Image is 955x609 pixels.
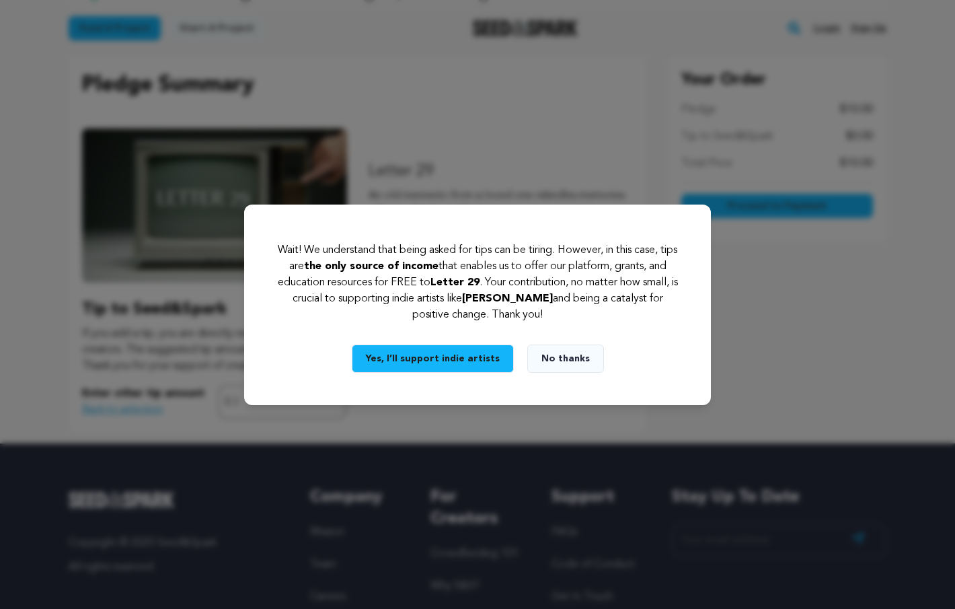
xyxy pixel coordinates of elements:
button: No thanks [527,345,604,373]
span: Letter 29 [430,277,480,288]
p: Wait! We understand that being asked for tips can be tiring. However, in this case, tips are that... [276,242,679,323]
span: the only source of income [304,261,438,272]
span: [PERSON_NAME] [462,293,553,304]
button: Yes, I’ll support indie artists [352,345,514,373]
